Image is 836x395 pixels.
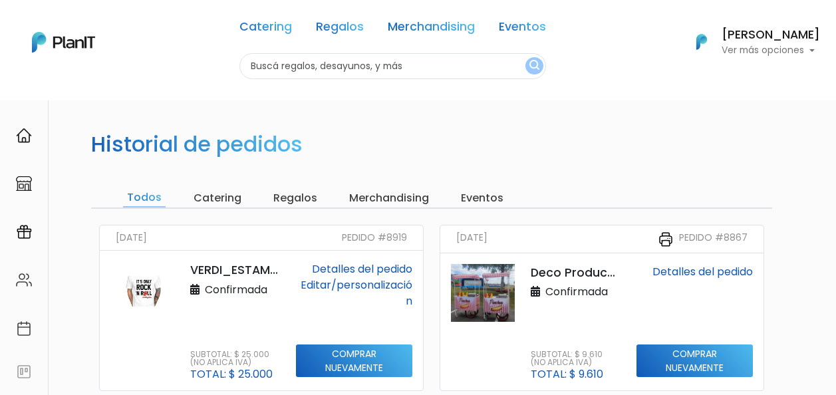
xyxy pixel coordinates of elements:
[123,189,166,207] input: Todos
[456,231,488,247] small: [DATE]
[190,369,273,380] p: Total: $ 25.000
[636,344,753,378] input: Comprar nuevamente
[499,21,546,37] a: Eventos
[531,350,603,358] p: Subtotal: $ 9.610
[722,46,820,55] p: Ver más opciones
[531,358,603,366] p: (No aplica IVA)
[32,32,95,53] img: PlanIt Logo
[190,189,245,207] input: Catering
[342,231,407,245] small: Pedido #8919
[16,224,32,240] img: campaigns-02234683943229c281be62815700db0a1741e53638e28bf9629b52c665b00959.svg
[190,282,267,298] p: Confirmada
[451,264,515,322] img: thumb_Captura_de_pantalla_2025-05-05_113950.png
[312,261,412,277] a: Detalles del pedido
[531,369,603,380] p: Total: $ 9.610
[531,284,608,300] p: Confirmada
[16,176,32,192] img: marketplace-4ceaa7011d94191e9ded77b95e3339b90024bf715f7c57f8cf31f2d8c509eaba.svg
[110,261,174,321] img: thumb_Captura_de_pantalla_2023-03-27_142000.jpg
[16,321,32,336] img: calendar-87d922413cdce8b2cf7b7f5f62616a5cf9e4887200fb71536465627b3292af00.svg
[190,261,280,279] p: VERDI_ESTAMPADOS
[679,231,748,247] small: Pedido #8867
[239,21,292,37] a: Catering
[687,27,716,57] img: PlanIt Logo
[652,264,753,279] a: Detalles del pedido
[531,264,621,281] p: Deco Producciones
[388,21,475,37] a: Merchandising
[296,344,412,378] input: Comprar nuevamente
[91,132,303,157] h2: Historial de pedidos
[722,29,820,41] h6: [PERSON_NAME]
[345,189,433,207] input: Merchandising
[239,53,546,79] input: Buscá regalos, desayunos, y más
[116,231,147,245] small: [DATE]
[190,350,273,358] p: Subtotal: $ 25.000
[190,358,273,366] p: (No aplica IVA)
[16,272,32,288] img: people-662611757002400ad9ed0e3c099ab2801c6687ba6c219adb57efc949bc21e19d.svg
[301,277,412,309] a: Editar/personalización
[316,21,364,37] a: Regalos
[269,189,321,207] input: Regalos
[529,60,539,72] img: search_button-432b6d5273f82d61273b3651a40e1bd1b912527efae98b1b7a1b2c0702e16a8d.svg
[16,128,32,144] img: home-e721727adea9d79c4d83392d1f703f7f8bce08238fde08b1acbfd93340b81755.svg
[658,231,674,247] img: printer-31133f7acbd7ec30ea1ab4a3b6864c9b5ed483bd8d1a339becc4798053a55bbc.svg
[457,189,507,207] input: Eventos
[679,25,820,59] button: PlanIt Logo [PERSON_NAME] Ver más opciones
[16,364,32,380] img: feedback-78b5a0c8f98aac82b08bfc38622c3050aee476f2c9584af64705fc4e61158814.svg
